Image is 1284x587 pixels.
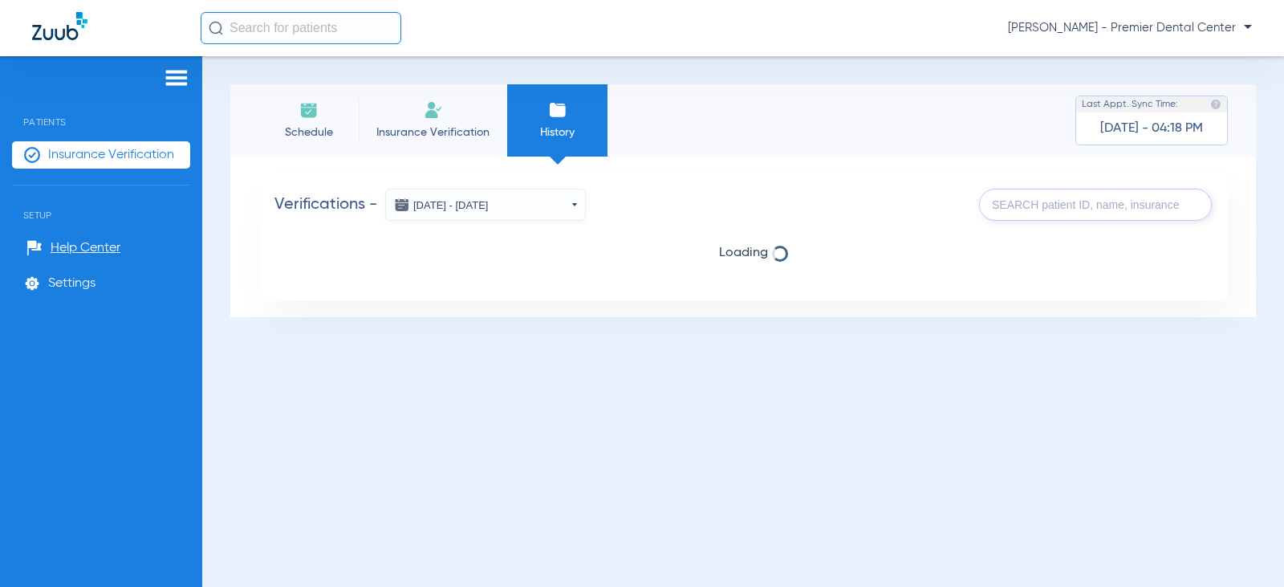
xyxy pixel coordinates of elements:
span: [DATE] - 04:18 PM [1100,120,1203,137]
img: date icon [394,197,410,213]
span: Insurance Verification [371,124,495,141]
img: Zuub Logo [32,12,87,40]
span: Last Appt. Sync Time: [1082,96,1178,112]
span: Help Center [51,240,120,256]
input: Search for patients [201,12,401,44]
a: Help Center [26,240,120,256]
h2: Verifications - [274,189,586,221]
img: History [548,100,567,120]
span: Patients [12,92,190,128]
button: [DATE] - [DATE] [385,189,586,221]
span: Setup [12,185,190,221]
img: Manual Insurance Verification [424,100,443,120]
img: Search Icon [209,21,223,35]
span: [PERSON_NAME] - Premier Dental Center [1008,20,1252,36]
span: Settings [48,275,95,291]
span: Schedule [270,124,347,141]
img: hamburger-icon [164,68,189,88]
span: Loading [274,245,1212,261]
span: Insurance Verification [48,147,174,163]
span: History [519,124,595,141]
input: SEARCH patient ID, name, insurance [979,189,1212,221]
img: Schedule [299,100,319,120]
img: last sync help info [1210,99,1221,110]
